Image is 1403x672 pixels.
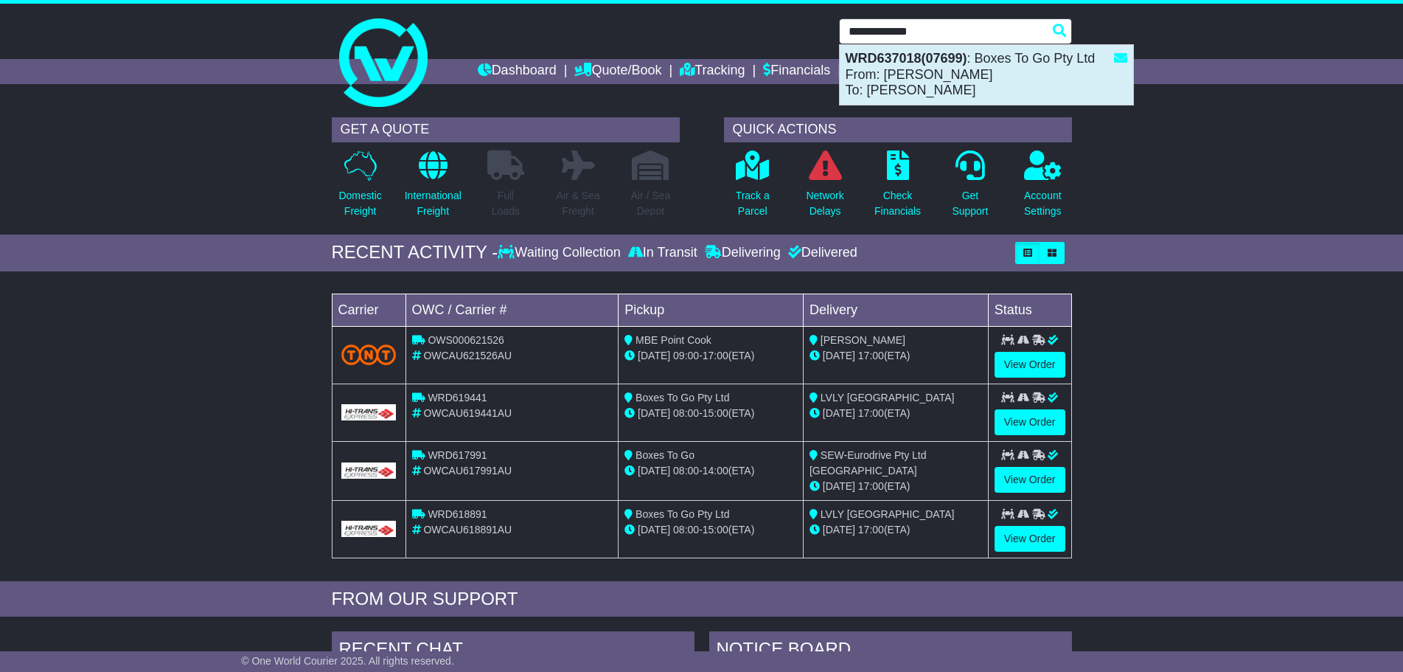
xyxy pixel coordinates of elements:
div: In Transit [624,245,701,261]
span: [DATE] [638,524,670,536]
span: 14:00 [703,465,728,477]
td: Delivery [803,294,988,326]
p: Air & Sea Freight [557,188,600,219]
a: InternationalFreight [404,150,462,227]
span: Boxes To Go Pty Ltd [636,392,729,403]
a: Track aParcel [735,150,770,227]
a: AccountSettings [1023,150,1062,227]
div: (ETA) [810,479,982,494]
div: : Boxes To Go Pty Ltd From: [PERSON_NAME] To: [PERSON_NAME] [840,45,1133,105]
span: OWCAU619441AU [423,407,512,419]
span: [DATE] [823,524,855,536]
span: OWCAU617991AU [423,465,512,477]
div: (ETA) [810,406,982,421]
td: Pickup [619,294,804,326]
span: [DATE] [638,465,670,477]
div: Delivered [784,245,857,261]
span: [DATE] [638,407,670,419]
img: GetCarrierServiceLogo [341,463,397,479]
div: (ETA) [810,348,982,364]
span: WRD617991 [428,449,487,461]
div: - (ETA) [624,406,797,421]
a: View Order [995,526,1065,552]
img: GetCarrierServiceLogo [341,521,397,537]
span: Boxes To Go Pty Ltd [636,508,729,520]
td: Carrier [332,294,405,326]
div: RECENT ACTIVITY - [332,242,498,263]
span: SEW-Eurodrive Pty Ltd [GEOGRAPHIC_DATA] [810,449,927,477]
span: © One World Courier 2025. All rights reserved. [241,655,454,667]
div: GET A QUOTE [332,117,680,142]
p: Domestic Freight [338,188,381,219]
p: Account Settings [1024,188,1062,219]
p: Track a Parcel [736,188,770,219]
span: 17:00 [858,524,884,536]
div: - (ETA) [624,463,797,479]
span: MBE Point Cook [636,334,711,346]
a: GetSupport [951,150,989,227]
a: Dashboard [478,59,557,84]
span: WRD618891 [428,508,487,520]
span: OWCAU621526AU [423,350,512,361]
span: [DATE] [823,407,855,419]
a: View Order [995,352,1065,378]
a: Tracking [680,59,745,84]
span: [DATE] [823,480,855,492]
a: View Order [995,467,1065,493]
div: (ETA) [810,522,982,538]
p: Full Loads [487,188,524,219]
a: View Order [995,409,1065,435]
p: International Freight [405,188,462,219]
a: NetworkDelays [805,150,844,227]
span: OWCAU618891AU [423,524,512,536]
div: QUICK ACTIONS [724,117,1072,142]
div: - (ETA) [624,348,797,364]
strong: WRD637018(07699) [846,51,967,66]
span: 17:00 [858,480,884,492]
p: Get Support [952,188,988,219]
span: [DATE] [638,350,670,361]
td: OWC / Carrier # [405,294,619,326]
img: GetCarrierServiceLogo [341,404,397,420]
div: RECENT CHAT [332,631,694,671]
div: - (ETA) [624,522,797,538]
a: DomesticFreight [338,150,382,227]
span: 17:00 [858,407,884,419]
span: [DATE] [823,350,855,361]
a: CheckFinancials [874,150,922,227]
span: 15:00 [703,524,728,536]
span: [PERSON_NAME] [821,334,905,346]
span: WRD619441 [428,392,487,403]
div: Waiting Collection [498,245,624,261]
span: Boxes To Go [636,449,694,461]
img: TNT_Domestic.png [341,344,397,364]
div: Delivering [701,245,784,261]
p: Check Financials [874,188,921,219]
p: Air / Sea Depot [631,188,671,219]
a: Financials [763,59,830,84]
span: 17:00 [703,350,728,361]
span: LVLY [GEOGRAPHIC_DATA] [821,508,955,520]
p: Network Delays [806,188,843,219]
div: FROM OUR SUPPORT [332,589,1072,610]
span: 08:00 [673,524,699,536]
span: 08:00 [673,407,699,419]
span: 08:00 [673,465,699,477]
td: Status [988,294,1071,326]
span: 17:00 [858,350,884,361]
a: Quote/Book [574,59,661,84]
span: 09:00 [673,350,699,361]
span: 15:00 [703,407,728,419]
span: LVLY [GEOGRAPHIC_DATA] [821,392,955,403]
div: NOTICE BOARD [709,631,1072,671]
span: OWS000621526 [428,334,504,346]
